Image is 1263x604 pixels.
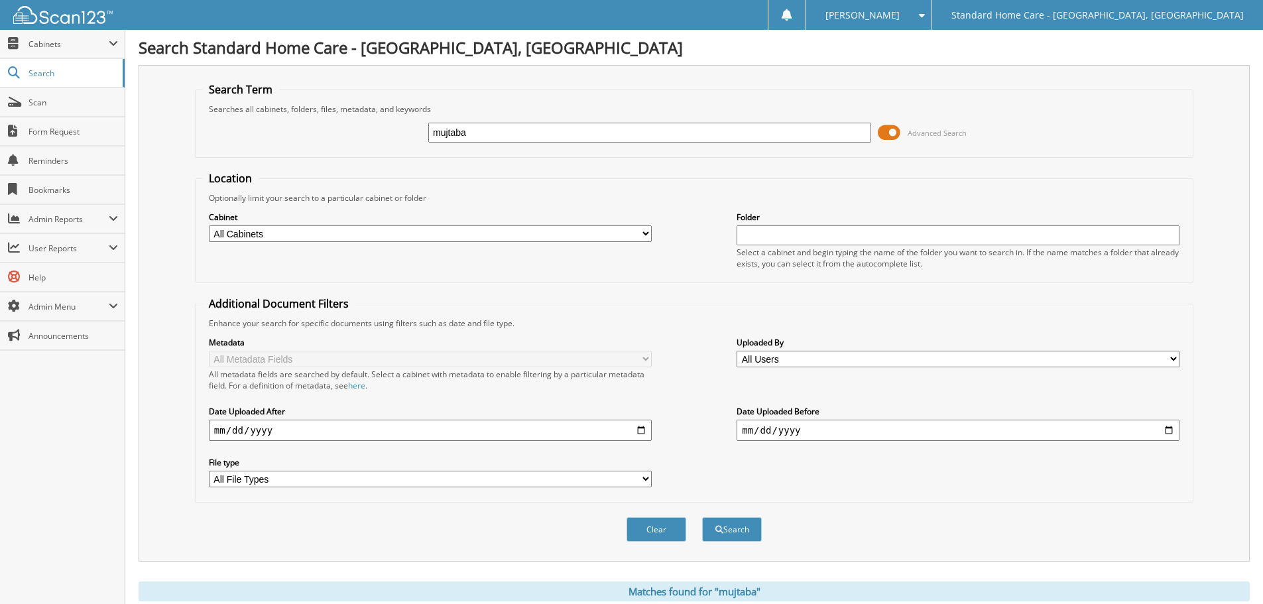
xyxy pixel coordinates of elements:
button: Search [702,517,762,542]
div: Optionally limit your search to a particular cabinet or folder [202,192,1186,204]
div: Searches all cabinets, folders, files, metadata, and keywords [202,103,1186,115]
span: Admin Reports [29,213,109,225]
label: File type [209,457,652,468]
span: Standard Home Care - [GEOGRAPHIC_DATA], [GEOGRAPHIC_DATA] [951,11,1244,19]
input: end [737,420,1179,441]
span: Admin Menu [29,301,109,312]
label: Date Uploaded Before [737,406,1179,417]
div: Select a cabinet and begin typing the name of the folder you want to search in. If the name match... [737,247,1179,269]
span: Help [29,272,118,283]
button: Clear [627,517,686,542]
legend: Location [202,171,259,186]
div: Matches found for "mujtaba" [139,581,1250,601]
span: Advanced Search [908,128,967,138]
span: Bookmarks [29,184,118,196]
label: Date Uploaded After [209,406,652,417]
span: Cabinets [29,38,109,50]
a: here [348,380,365,391]
input: start [209,420,652,441]
legend: Additional Document Filters [202,296,355,311]
h1: Search Standard Home Care - [GEOGRAPHIC_DATA], [GEOGRAPHIC_DATA] [139,36,1250,58]
span: User Reports [29,243,109,254]
div: Enhance your search for specific documents using filters such as date and file type. [202,318,1186,329]
span: Search [29,68,116,79]
span: Reminders [29,155,118,166]
span: [PERSON_NAME] [825,11,900,19]
label: Metadata [209,337,652,348]
legend: Search Term [202,82,279,97]
div: All metadata fields are searched by default. Select a cabinet with metadata to enable filtering b... [209,369,652,391]
span: Form Request [29,126,118,137]
span: Scan [29,97,118,108]
label: Folder [737,211,1179,223]
label: Uploaded By [737,337,1179,348]
span: Announcements [29,330,118,341]
img: scan123-logo-white.svg [13,6,113,24]
label: Cabinet [209,211,652,223]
